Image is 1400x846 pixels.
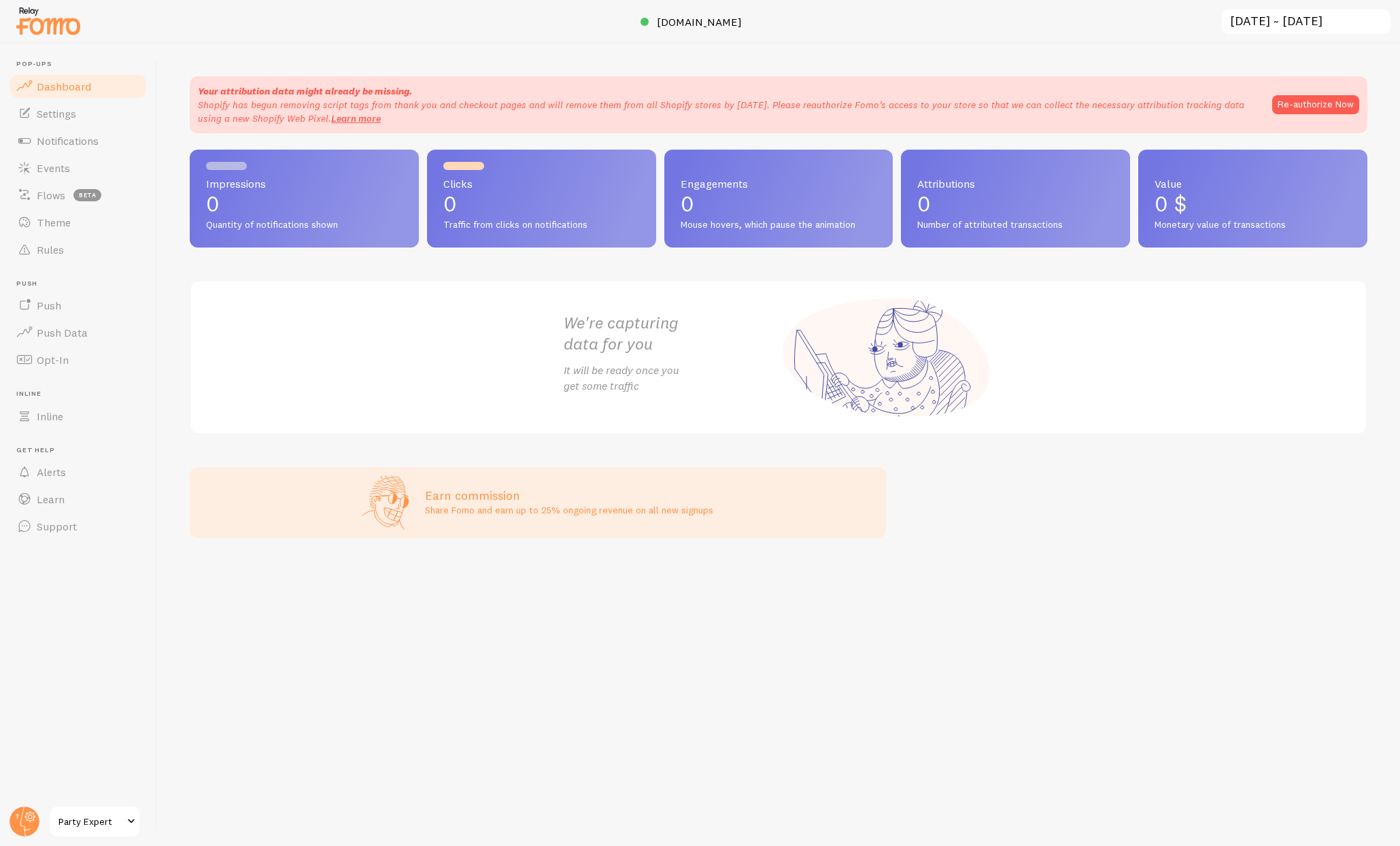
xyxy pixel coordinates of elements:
[37,353,69,367] span: Opt-In
[425,488,713,503] h3: Earn commission
[425,503,713,517] p: Share Fomo and earn up to 25% ongoing revenue on all new signups
[917,219,1114,231] span: Number of attributed transactions
[49,805,141,838] a: Party Expert
[37,520,77,533] span: Support
[37,326,88,339] span: Push Data
[14,3,82,38] img: fomo-relay-logo-orange.svg
[1155,219,1351,231] span: Monetary value of transactions
[8,182,148,209] a: Flows beta
[8,236,148,263] a: Rules
[16,280,148,288] span: Push
[37,492,65,506] span: Learn
[58,813,123,830] span: Party Expert
[37,188,65,202] span: Flows
[37,299,61,312] span: Push
[206,178,403,189] span: Impressions
[206,193,403,215] p: 0
[198,98,1259,125] p: Shopify has begun removing script tags from thank you and checkout pages and will remove them fro...
[8,403,148,430] a: Inline
[1155,190,1187,217] span: 0 $
[8,154,148,182] a: Events
[8,346,148,373] a: Opt-In
[206,219,403,231] span: Quantity of notifications shown
[37,134,99,148] span: Notifications
[443,219,640,231] span: Traffic from clicks on notifications
[16,60,148,69] span: Pop-ups
[681,219,877,231] span: Mouse hovers, which pause the animation
[73,189,101,201] span: beta
[16,390,148,399] span: Inline
[8,127,148,154] a: Notifications
[331,112,381,124] a: Learn more
[8,209,148,236] a: Theme
[37,243,64,256] span: Rules
[681,178,877,189] span: Engagements
[8,458,148,486] a: Alerts
[681,193,877,215] p: 0
[564,312,779,354] h2: We're capturing data for you
[37,465,66,479] span: Alerts
[917,193,1114,215] p: 0
[37,216,71,229] span: Theme
[8,73,148,100] a: Dashboard
[917,178,1114,189] span: Attributions
[8,292,148,319] a: Push
[198,85,412,97] strong: Your attribution data might already be missing.
[8,319,148,346] a: Push Data
[1155,178,1351,189] span: Value
[564,362,779,394] p: It will be ready once you get some traffic
[37,107,76,120] span: Settings
[37,161,70,175] span: Events
[443,178,640,189] span: Clicks
[37,80,91,93] span: Dashboard
[8,513,148,540] a: Support
[8,100,148,127] a: Settings
[16,446,148,455] span: Get Help
[8,486,148,513] a: Learn
[37,409,63,423] span: Inline
[1272,95,1359,114] button: Re-authorize Now
[443,193,640,215] p: 0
